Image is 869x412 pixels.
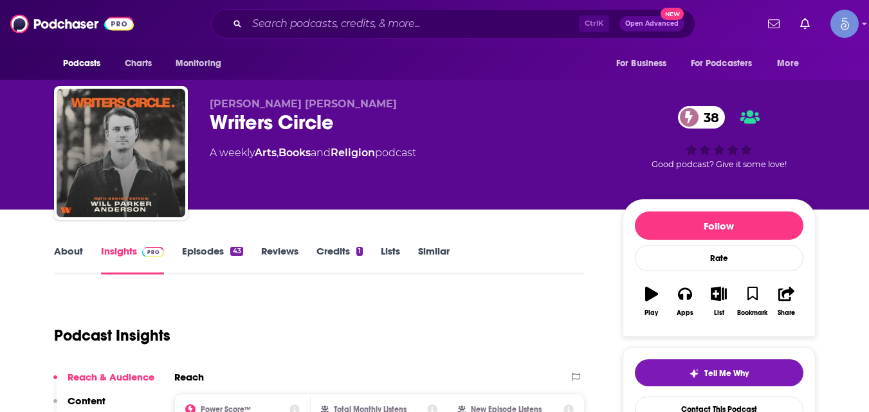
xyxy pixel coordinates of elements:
span: Ctrl K [579,15,609,32]
img: Podchaser Pro [142,247,165,257]
button: Share [769,278,803,325]
a: Reviews [261,245,298,274]
button: Bookmark [736,278,769,325]
input: Search podcasts, credits, & more... [247,13,579,34]
div: 38Good podcast? Give it some love! [623,98,816,177]
button: open menu [768,51,815,76]
button: Show profile menu [830,10,859,38]
button: Apps [668,278,702,325]
a: Religion [331,147,375,159]
a: InsightsPodchaser Pro [101,245,165,274]
a: 38 [678,106,726,129]
span: Podcasts [63,55,101,73]
a: Lists [381,245,400,274]
button: Follow [635,211,803,240]
span: More [777,55,799,73]
span: Charts [125,55,152,73]
button: open menu [167,51,238,76]
h1: Podcast Insights [54,326,170,345]
span: Logged in as Spiral5-G1 [830,10,859,38]
button: tell me why sparkleTell Me Why [635,359,803,386]
span: 38 [691,106,726,129]
div: Share [778,309,795,317]
img: User Profile [830,10,859,38]
div: Rate [635,245,803,271]
span: , [277,147,279,159]
button: open menu [682,51,771,76]
div: List [714,309,724,317]
div: A weekly podcast [210,145,416,161]
a: Credits1 [316,245,363,274]
h2: Reach [174,371,204,383]
p: Content [68,395,105,407]
a: Show notifications dropdown [795,13,815,35]
button: Reach & Audience [53,371,154,395]
div: 1 [356,247,363,256]
span: [PERSON_NAME] [PERSON_NAME] [210,98,397,110]
span: Good podcast? Give it some love! [652,159,787,169]
span: Tell Me Why [704,368,749,379]
button: Play [635,278,668,325]
button: Open AdvancedNew [619,16,684,31]
p: Reach & Audience [68,371,154,383]
span: Monitoring [176,55,221,73]
div: Play [645,309,658,317]
div: Bookmark [737,309,767,317]
button: open menu [54,51,118,76]
span: New [661,8,684,20]
span: For Business [616,55,667,73]
a: Books [279,147,311,159]
div: 43 [230,247,242,256]
span: and [311,147,331,159]
img: Podchaser - Follow, Share and Rate Podcasts [10,12,134,36]
img: tell me why sparkle [689,368,699,379]
span: For Podcasters [691,55,753,73]
button: List [702,278,735,325]
a: Arts [255,147,277,159]
a: About [54,245,83,274]
button: open menu [607,51,683,76]
a: Show notifications dropdown [763,13,785,35]
a: Charts [116,51,160,76]
span: Open Advanced [625,21,679,27]
a: Episodes43 [182,245,242,274]
img: Writers Circle [57,89,185,217]
a: Similar [418,245,450,274]
div: Apps [677,309,693,317]
div: Search podcasts, credits, & more... [212,9,695,39]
